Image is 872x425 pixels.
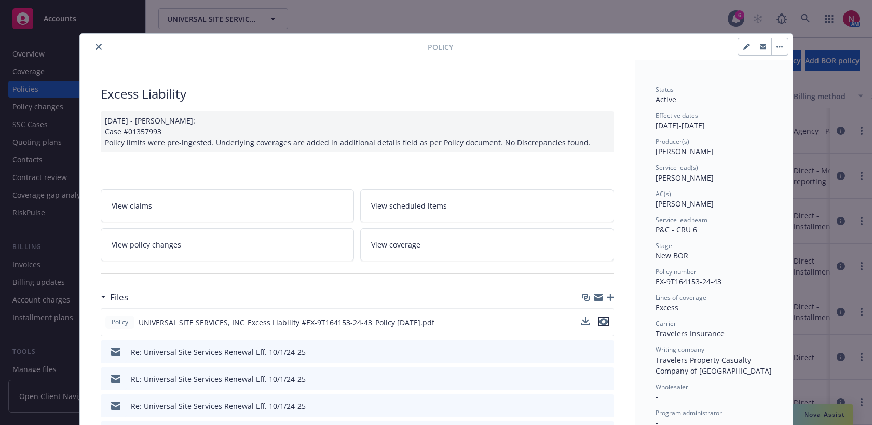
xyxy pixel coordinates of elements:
[656,251,688,261] span: New BOR
[371,200,447,211] span: View scheduled items
[656,319,676,328] span: Carrier
[428,42,453,52] span: Policy
[112,200,152,211] span: View claims
[110,291,128,304] h3: Files
[656,215,707,224] span: Service lead team
[101,111,614,152] div: [DATE] - [PERSON_NAME]: Case #01357993 Policy limits were pre-ingested. Underlying coverages are ...
[360,189,614,222] a: View scheduled items
[601,374,610,385] button: preview file
[656,302,772,313] div: Excess
[360,228,614,261] a: View coverage
[598,317,609,328] button: preview file
[656,146,714,156] span: [PERSON_NAME]
[131,401,306,412] div: Re: Universal Site Services Renewal Eff. 10/1/24-25
[656,173,714,183] span: [PERSON_NAME]
[101,189,355,222] a: View claims
[656,328,725,338] span: Travelers Insurance
[581,317,590,328] button: download file
[131,347,306,358] div: Re: Universal Site Services Renewal Eff. 10/1/24-25
[656,355,772,376] span: Travelers Property Casualty Company of [GEOGRAPHIC_DATA]
[598,317,609,326] button: preview file
[584,347,592,358] button: download file
[656,85,674,94] span: Status
[656,345,704,354] span: Writing company
[581,317,590,325] button: download file
[112,239,181,250] span: View policy changes
[139,317,434,328] span: UNIVERSAL SITE SERVICES, INC_Excess Liability #EX-9T164153-24-43_Policy [DATE].pdf
[656,137,689,146] span: Producer(s)
[656,189,671,198] span: AC(s)
[656,392,658,402] span: -
[656,111,698,120] span: Effective dates
[656,277,721,286] span: EX-9T164153-24-43
[656,293,706,302] span: Lines of coverage
[656,199,714,209] span: [PERSON_NAME]
[656,163,698,172] span: Service lead(s)
[92,40,105,53] button: close
[656,225,697,235] span: P&C - CRU 6
[601,347,610,358] button: preview file
[656,267,697,276] span: Policy number
[656,382,688,391] span: Wholesaler
[656,111,772,131] div: [DATE] - [DATE]
[101,228,355,261] a: View policy changes
[656,408,722,417] span: Program administrator
[584,374,592,385] button: download file
[601,401,610,412] button: preview file
[110,318,130,327] span: Policy
[131,374,306,385] div: RE: Universal Site Services Renewal Eff. 10/1/24-25
[101,85,614,103] div: Excess Liability
[656,241,672,250] span: Stage
[584,401,592,412] button: download file
[101,291,128,304] div: Files
[371,239,420,250] span: View coverage
[656,94,676,104] span: Active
